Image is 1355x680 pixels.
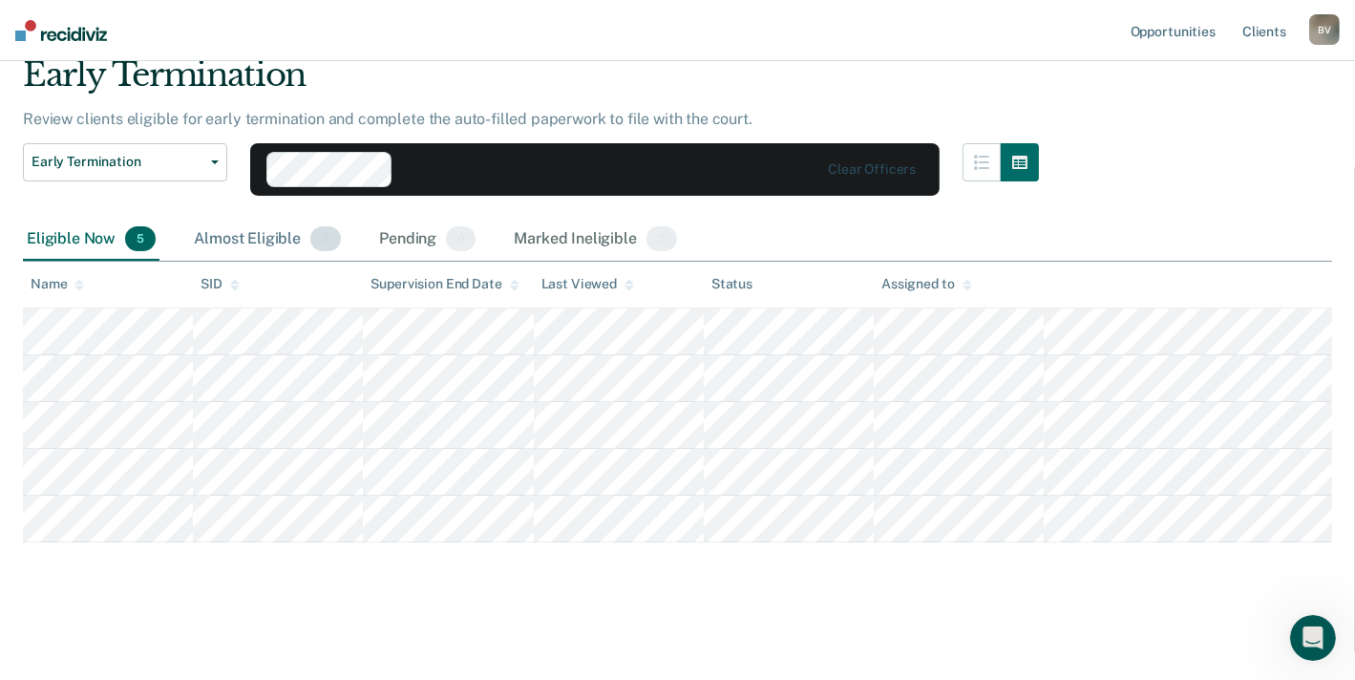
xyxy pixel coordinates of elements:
[23,110,752,128] p: Review clients eligible for early termination and complete the auto-filled paperwork to file with...
[828,161,916,178] div: Clear officers
[32,154,203,170] span: Early Termination
[15,20,107,41] img: Recidiviz
[646,226,677,251] span: 3
[711,276,752,292] div: Status
[23,219,159,261] div: Eligible Now5
[510,219,681,261] div: Marked Ineligible3
[190,219,345,261] div: Almost Eligible3
[201,276,240,292] div: SID
[125,226,156,251] span: 5
[23,143,227,181] button: Early Termination
[446,226,476,251] span: 0
[23,55,1039,110] div: Early Termination
[375,219,479,261] div: Pending0
[310,226,341,251] span: 3
[371,276,519,292] div: Supervision End Date
[1309,14,1340,45] button: BV
[881,276,971,292] div: Assigned to
[1290,615,1336,661] iframe: Intercom live chat
[1309,14,1340,45] div: B V
[541,276,634,292] div: Last Viewed
[31,276,84,292] div: Name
